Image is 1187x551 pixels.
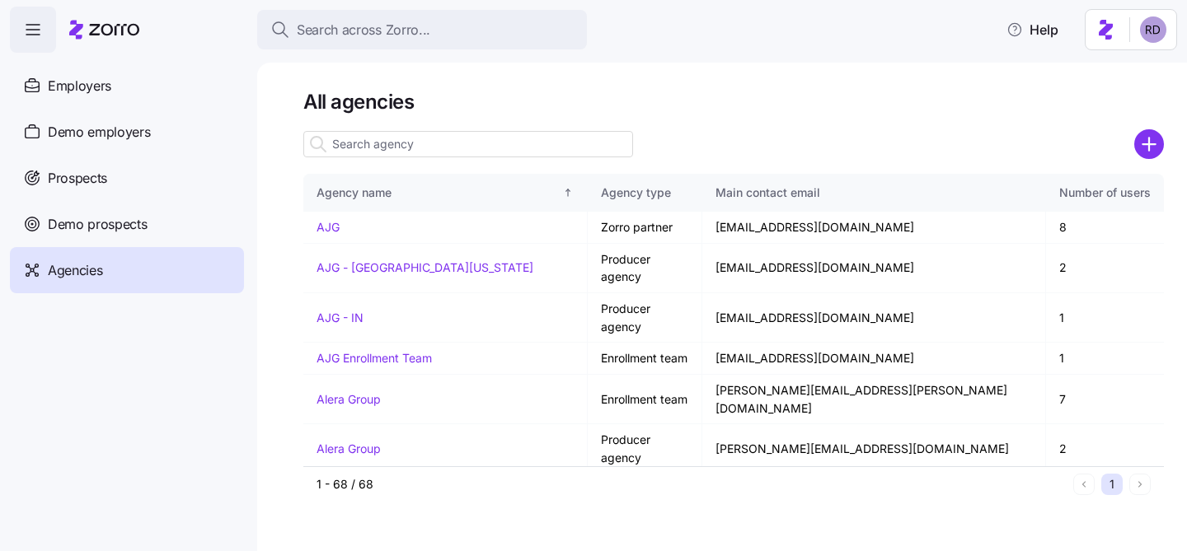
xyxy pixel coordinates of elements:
[48,214,148,235] span: Demo prospects
[317,311,364,325] a: AJG - IN
[48,76,111,96] span: Employers
[993,13,1072,46] button: Help
[48,122,151,142] span: Demo employers
[588,424,702,474] td: Producer agency
[1046,293,1164,343] td: 1
[1140,16,1166,43] img: 6d862e07fa9c5eedf81a4422c42283ac
[48,168,107,189] span: Prospects
[10,247,244,293] a: Agencies
[303,89,1164,114] h1: All agencies
[297,20,430,40] span: Search across Zorro...
[1134,129,1164,159] svg: add icon
[702,293,1046,343] td: [EMAIL_ADDRESS][DOMAIN_NAME]
[1046,375,1164,424] td: 7
[317,260,533,274] a: AJG - [GEOGRAPHIC_DATA][US_STATE]
[588,244,702,293] td: Producer agency
[10,109,244,155] a: Demo employers
[317,351,432,365] a: AJG Enrollment Team
[1073,474,1095,495] button: Previous page
[1046,343,1164,375] td: 1
[317,392,381,406] a: Alera Group
[1059,184,1151,202] div: Number of users
[588,375,702,424] td: Enrollment team
[303,131,633,157] input: Search agency
[1046,424,1164,474] td: 2
[317,476,1067,493] div: 1 - 68 / 68
[1101,474,1123,495] button: 1
[10,63,244,109] a: Employers
[10,201,244,247] a: Demo prospects
[702,343,1046,375] td: [EMAIL_ADDRESS][DOMAIN_NAME]
[317,184,560,202] div: Agency name
[702,212,1046,244] td: [EMAIL_ADDRESS][DOMAIN_NAME]
[588,293,702,343] td: Producer agency
[715,184,1032,202] div: Main contact email
[257,10,587,49] button: Search across Zorro...
[562,187,574,198] div: Sorted ascending
[317,220,340,234] a: AJG
[588,212,702,244] td: Zorro partner
[702,244,1046,293] td: [EMAIL_ADDRESS][DOMAIN_NAME]
[1129,474,1151,495] button: Next page
[1046,212,1164,244] td: 8
[48,260,102,281] span: Agencies
[1006,20,1058,40] span: Help
[601,184,688,202] div: Agency type
[1046,244,1164,293] td: 2
[10,155,244,201] a: Prospects
[303,174,588,212] th: Agency nameSorted ascending
[317,441,381,455] a: Alera Group
[588,343,702,375] td: Enrollment team
[702,375,1046,424] td: [PERSON_NAME][EMAIL_ADDRESS][PERSON_NAME][DOMAIN_NAME]
[702,424,1046,474] td: [PERSON_NAME][EMAIL_ADDRESS][DOMAIN_NAME]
